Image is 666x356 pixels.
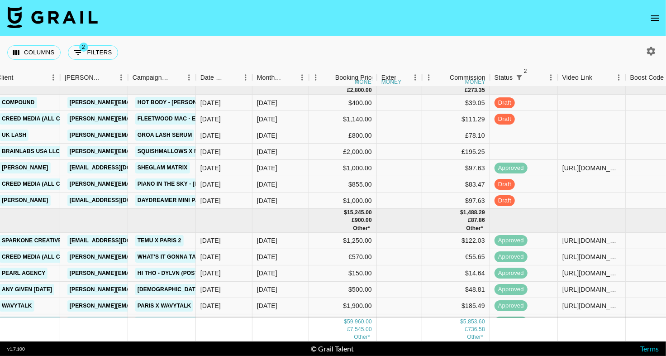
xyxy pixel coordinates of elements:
[200,196,221,205] div: 01/09/2025
[309,233,377,249] div: $1,250.00
[525,71,538,84] button: Sort
[354,334,370,340] span: € 570.00
[646,9,664,27] button: open drawer
[67,268,215,279] a: [PERSON_NAME][EMAIL_ADDRESS][DOMAIN_NAME]
[67,97,262,108] a: [PERSON_NAME][EMAIL_ADDRESS][PERSON_NAME][DOMAIN_NAME]
[422,127,490,144] div: £78.10
[13,71,26,84] button: Sort
[422,111,490,127] div: $111.29
[67,113,262,125] a: [PERSON_NAME][EMAIL_ADDRESS][PERSON_NAME][DOMAIN_NAME]
[67,146,262,157] a: [PERSON_NAME][EMAIL_ADDRESS][PERSON_NAME][DOMAIN_NAME]
[495,69,513,87] div: Status
[630,69,664,87] div: Boost Code
[257,147,277,156] div: Sep '25
[544,71,558,84] button: Menu
[471,216,485,224] div: 87.86
[309,127,377,144] div: £800.00
[67,251,262,263] a: [PERSON_NAME][EMAIL_ADDRESS][PERSON_NAME][DOMAIN_NAME]
[60,69,128,87] div: Booker
[200,269,221,278] div: 31/07/2025
[309,265,377,282] div: $150.00
[521,67,530,76] span: 2
[67,300,215,312] a: [PERSON_NAME][EMAIL_ADDRESS][DOMAIN_NAME]
[513,71,525,84] div: 2 active filters
[200,252,221,261] div: 01/08/2025
[309,95,377,111] div: $400.00
[347,209,372,216] div: 15,245.00
[562,69,593,87] div: Video Link
[463,318,485,326] div: 5,853.60
[257,269,277,278] div: Aug '25
[562,301,621,310] div: https://www.tiktok.com/@duhparis/video/7537819407062453559?_r=1&_t=ZT-8ypIFjoLYnF
[7,346,25,352] div: v 1.7.100
[562,164,621,173] div: https://www.tiktok.com/@duhparis/video/7545574367225220407?_r=1&_t=ZT-8zOotSZIKKl
[422,265,490,282] div: $14.64
[226,71,239,84] button: Sort
[347,326,350,333] div: £
[562,285,621,294] div: https://www.tiktok.com/@duhparis/video/7533740907951181070?_r=1&_t=ZT-8yWczWIEC4V
[200,236,221,245] div: 27/08/2025
[309,314,377,331] div: $800.00
[135,284,265,295] a: [DEMOGRAPHIC_DATA] - Thinkin About You
[422,249,490,265] div: €55.65
[200,131,221,140] div: 04/08/2025
[422,233,490,249] div: $122.03
[465,79,485,85] div: money
[396,71,409,84] button: Sort
[114,71,128,84] button: Menu
[347,318,372,326] div: 59,960.00
[67,195,169,206] a: [EMAIL_ADDRESS][DOMAIN_NAME]
[495,285,528,294] span: approved
[200,285,221,294] div: 31/07/2025
[182,71,196,84] button: Menu
[200,98,221,107] div: 25/08/2025
[102,71,114,84] button: Sort
[309,282,377,298] div: $500.00
[592,71,605,84] button: Sort
[460,318,463,326] div: $
[562,236,621,245] div: https://www.tiktok.com/@duhparis/video/7543719673557290254
[344,209,347,216] div: $
[283,71,295,84] button: Sort
[495,164,528,173] span: approved
[47,71,60,84] button: Menu
[562,269,621,278] div: https://www.tiktok.com/@tronsibs/video/7536263620259335455?_r=1&_t=ZT-8yiAmYjnuo9
[495,236,528,245] span: approved
[350,326,372,333] div: 7,545.00
[409,71,422,84] button: Menu
[67,130,215,141] a: [PERSON_NAME][EMAIL_ADDRESS][DOMAIN_NAME]
[311,344,354,353] div: © Grail Talent
[170,71,182,84] button: Sort
[257,236,277,245] div: Aug '25
[200,180,221,189] div: 03/09/2025
[352,216,355,224] div: £
[355,216,372,224] div: 900.00
[7,6,98,28] img: Grail Talent
[200,147,221,156] div: 07/08/2025
[135,235,184,246] a: Temu x Paris 2
[422,298,490,314] div: $185.49
[309,298,377,314] div: $1,900.00
[612,71,626,84] button: Menu
[200,69,226,87] div: Date Created
[133,69,170,87] div: Campaign (Type)
[7,45,61,60] button: Select columns
[239,71,252,84] button: Menu
[67,235,169,246] a: [EMAIL_ADDRESS][DOMAIN_NAME]
[135,162,190,173] a: Sheglam Matrix
[460,209,463,216] div: $
[465,87,468,94] div: £
[68,45,118,60] button: Show filters
[65,69,102,87] div: [PERSON_NAME]
[79,43,88,52] span: 2
[495,197,515,205] span: draft
[465,326,468,333] div: £
[495,302,528,310] span: approved
[135,97,220,108] a: Hot Body - [PERSON_NAME]
[323,71,335,84] button: Sort
[422,144,490,160] div: £195.25
[467,334,483,340] span: € 55.65
[355,79,375,85] div: money
[422,314,490,331] div: $78.10
[135,251,209,263] a: WHAT’S IT GONNA TAKE?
